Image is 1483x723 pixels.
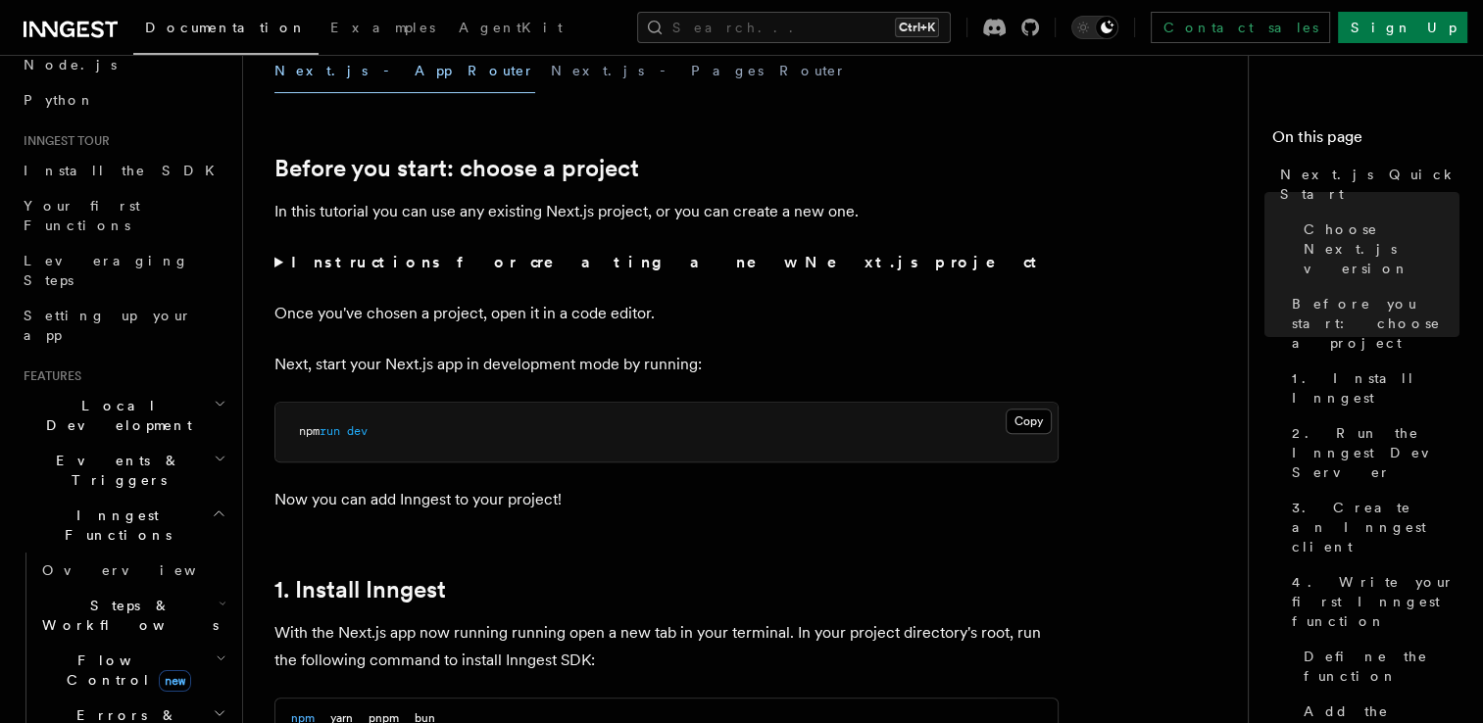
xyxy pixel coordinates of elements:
[24,253,189,288] span: Leveraging Steps
[16,368,81,384] span: Features
[1292,572,1459,631] span: 4. Write your first Inngest function
[16,153,230,188] a: Install the SDK
[1006,409,1052,434] button: Copy
[24,163,226,178] span: Install the SDK
[133,6,319,55] a: Documentation
[274,49,535,93] button: Next.js - App Router
[1071,16,1118,39] button: Toggle dark mode
[145,20,307,35] span: Documentation
[1272,157,1459,212] a: Next.js Quick Start
[299,424,320,438] span: npm
[34,643,230,698] button: Flow Controlnew
[16,243,230,298] a: Leveraging Steps
[34,588,230,643] button: Steps & Workflows
[274,249,1059,276] summary: Instructions for creating a new Next.js project
[16,188,230,243] a: Your first Functions
[16,443,230,498] button: Events & Triggers
[34,651,216,690] span: Flow Control
[159,670,191,692] span: new
[1284,490,1459,564] a: 3. Create an Inngest client
[16,498,230,553] button: Inngest Functions
[895,18,939,37] kbd: Ctrl+K
[1284,415,1459,490] a: 2. Run the Inngest Dev Server
[274,155,639,182] a: Before you start: choose a project
[274,198,1059,225] p: In this tutorial you can use any existing Next.js project, or you can create a new one.
[16,506,212,545] span: Inngest Functions
[459,20,563,35] span: AgentKit
[16,298,230,353] a: Setting up your app
[16,396,214,435] span: Local Development
[1304,219,1459,278] span: Choose Next.js version
[1292,294,1459,353] span: Before you start: choose a project
[24,57,117,72] span: Node.js
[274,576,446,603] a: 1. Install Inngest
[1284,361,1459,415] a: 1. Install Inngest
[24,92,95,108] span: Python
[16,82,230,118] a: Python
[34,553,230,588] a: Overview
[274,300,1059,327] p: Once you've chosen a project, open it in a code editor.
[1292,368,1459,408] span: 1. Install Inngest
[447,6,574,53] a: AgentKit
[16,388,230,443] button: Local Development
[274,619,1059,674] p: With the Next.js app now running running open a new tab in your terminal. In your project directo...
[16,47,230,82] a: Node.js
[274,486,1059,513] p: Now you can add Inngest to your project!
[1292,498,1459,556] span: 3. Create an Inngest client
[274,351,1059,378] p: Next, start your Next.js app in development mode by running:
[24,308,192,343] span: Setting up your app
[1284,286,1459,361] a: Before you start: choose a project
[319,6,447,53] a: Examples
[1304,647,1459,686] span: Define the function
[34,596,219,635] span: Steps & Workflows
[1151,12,1330,43] a: Contact sales
[16,451,214,490] span: Events & Triggers
[330,20,435,35] span: Examples
[320,424,340,438] span: run
[1338,12,1467,43] a: Sign Up
[1296,639,1459,694] a: Define the function
[347,424,368,438] span: dev
[16,133,110,149] span: Inngest tour
[637,12,951,43] button: Search...Ctrl+K
[1296,212,1459,286] a: Choose Next.js version
[24,198,140,233] span: Your first Functions
[1292,423,1459,482] span: 2. Run the Inngest Dev Server
[551,49,847,93] button: Next.js - Pages Router
[1280,165,1459,204] span: Next.js Quick Start
[291,253,1045,271] strong: Instructions for creating a new Next.js project
[1284,564,1459,639] a: 4. Write your first Inngest function
[42,562,244,578] span: Overview
[1272,125,1459,157] h4: On this page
